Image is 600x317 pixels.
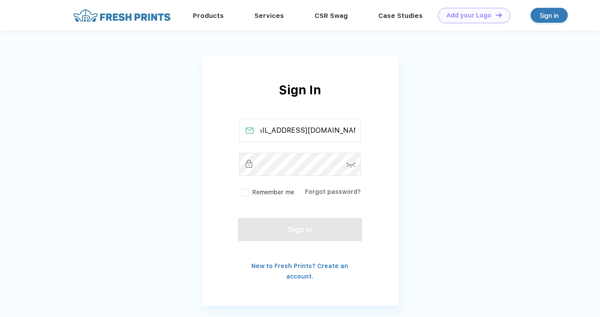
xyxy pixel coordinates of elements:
img: fo%20logo%202.webp [71,8,173,23]
img: email_active.svg [246,127,254,134]
img: password-icon.svg [346,162,356,168]
button: Sign in [238,218,362,241]
label: Remember me [239,188,294,197]
div: Sign In [202,81,398,119]
a: New to Fresh Prints? Create an account. [251,262,348,280]
img: DT [496,13,502,17]
input: Email [239,119,361,142]
a: Sign in [531,8,568,23]
div: Sign in [540,10,559,21]
a: Products [193,12,224,20]
a: Forgot password? [305,188,361,195]
img: password_inactive.svg [246,160,253,168]
div: Add your Logo [446,12,491,19]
